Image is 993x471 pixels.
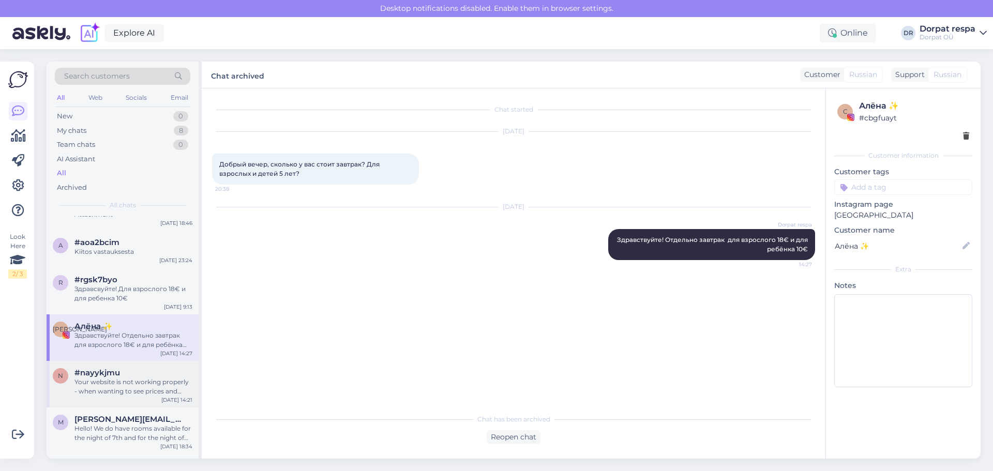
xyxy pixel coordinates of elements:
[211,68,264,82] label: Chat archived
[164,303,192,311] div: [DATE] 9:13
[57,183,87,193] div: Archived
[110,201,136,210] span: All chats
[773,261,812,268] span: 14:27
[53,325,107,333] span: [PERSON_NAME]
[8,70,28,89] img: Askly Logo
[215,185,254,193] span: 20:38
[58,279,63,286] span: r
[617,236,809,253] span: Здравствуйте! Отдельно завтрак для взрослого 18€ и для ребёнка 10€
[55,91,67,104] div: All
[74,415,182,424] span: michael.ehret@zaltech.com
[57,126,86,136] div: My chats
[219,160,381,177] span: Добрый вечер, сколько у вас стоит завтрак? Для взрослых и детей 5 лет?
[901,26,915,40] div: DR
[834,210,972,221] p: [GEOGRAPHIC_DATA]
[820,24,876,42] div: Online
[834,265,972,274] div: Extra
[160,219,192,227] div: [DATE] 18:46
[160,443,192,450] div: [DATE] 18:34
[74,238,119,247] span: #aoa2bcim
[173,111,188,121] div: 0
[79,22,100,44] img: explore-ai
[834,151,972,160] div: Customer information
[58,372,63,379] span: n
[74,247,192,256] div: Kiitos vastauksesta
[174,126,188,136] div: 8
[169,91,190,104] div: Email
[104,24,164,42] a: Explore AI
[74,377,192,396] div: Your website is not working properly - when wanting to see prices and availability the cursor can...
[74,322,113,331] span: Алёна ✨
[773,221,812,229] span: Dorpat respa
[57,154,95,164] div: AI Assistant
[57,111,72,121] div: New
[859,112,969,124] div: # cbgfuayt
[859,100,969,112] div: Алёна ✨
[891,69,925,80] div: Support
[86,91,104,104] div: Web
[57,168,66,178] div: All
[8,269,27,279] div: 2 / 3
[800,69,840,80] div: Customer
[934,69,961,80] span: Russian
[849,69,877,80] span: Russian
[834,280,972,291] p: Notes
[834,199,972,210] p: Instagram page
[58,418,64,426] span: m
[212,127,815,136] div: [DATE]
[834,179,972,195] input: Add a tag
[212,105,815,114] div: Chat started
[920,25,975,33] div: Dorpat respa
[74,331,192,350] div: Здравствуйте! Отдельно завтрак для взрослого 18€ и для ребёнка 10€
[159,256,192,264] div: [DATE] 23:24
[58,241,63,249] span: a
[843,108,848,115] span: c
[920,33,975,41] div: Dorpat OÜ
[920,25,987,41] a: Dorpat respaDorpat OÜ
[834,166,972,177] p: Customer tags
[8,232,27,279] div: Look Here
[212,202,815,211] div: [DATE]
[835,240,960,252] input: Add name
[124,91,149,104] div: Socials
[834,225,972,236] p: Customer name
[74,368,120,377] span: #nayykjmu
[477,415,550,424] span: Chat has been archived
[160,350,192,357] div: [DATE] 14:27
[57,140,95,150] div: Team chats
[74,275,117,284] span: #rgsk7byo
[173,140,188,150] div: 0
[161,396,192,404] div: [DATE] 14:21
[74,284,192,303] div: Здравсвуйте! Для взрослого 18€ и для ребенка 10€
[487,430,540,444] div: Reopen chat
[74,424,192,443] div: Hello! We do have rooms available for the night of 7th and for the night of [DATE]. But unfortuna...
[64,71,130,82] span: Search customers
